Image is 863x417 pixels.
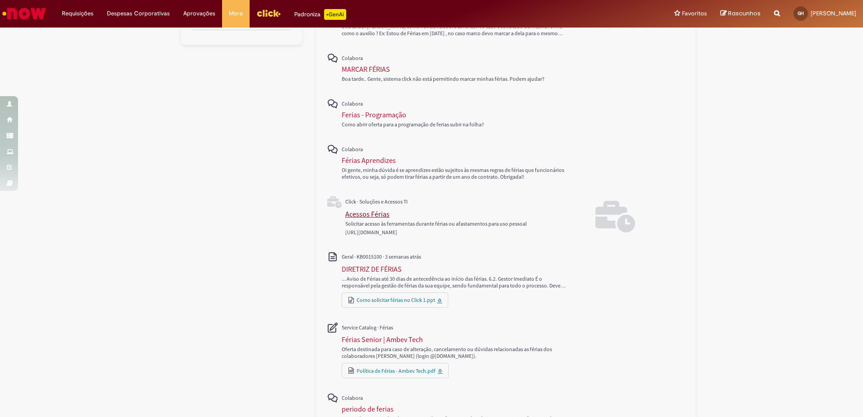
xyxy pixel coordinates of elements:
[728,9,761,18] span: Rascunhos
[811,9,856,17] span: [PERSON_NAME]
[1,5,47,23] img: ServiceNow
[324,9,346,20] p: +GenAi
[107,9,170,18] span: Despesas Corporativas
[720,9,761,18] a: Rascunhos
[62,9,93,18] span: Requisições
[682,9,707,18] span: Favoritos
[256,6,281,20] img: click_logo_yellow_360x200.png
[294,9,346,20] div: Padroniza
[798,10,804,16] span: GH
[229,9,243,18] span: More
[183,9,215,18] span: Aprovações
